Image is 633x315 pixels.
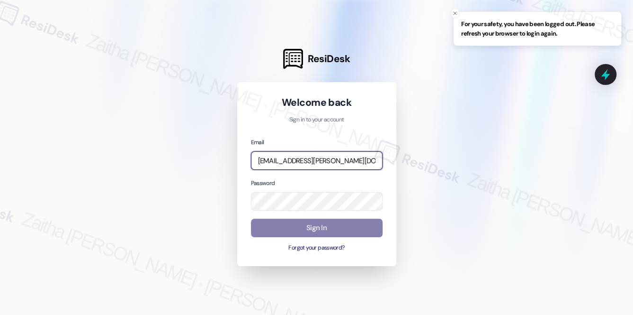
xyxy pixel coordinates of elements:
button: Forgot your password? [251,244,383,252]
span: For your safety, you have been logged out. Please refresh your browser to login again. [461,19,614,38]
button: Close toast [450,9,460,18]
label: Email [251,139,264,146]
h1: Welcome back [251,96,383,109]
input: name@example.com [251,151,383,170]
img: ResiDesk Logo [283,49,303,69]
span: ResiDesk [308,52,350,65]
button: Sign In [251,219,383,237]
label: Password [251,179,275,187]
p: Sign in to your account [251,116,383,124]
